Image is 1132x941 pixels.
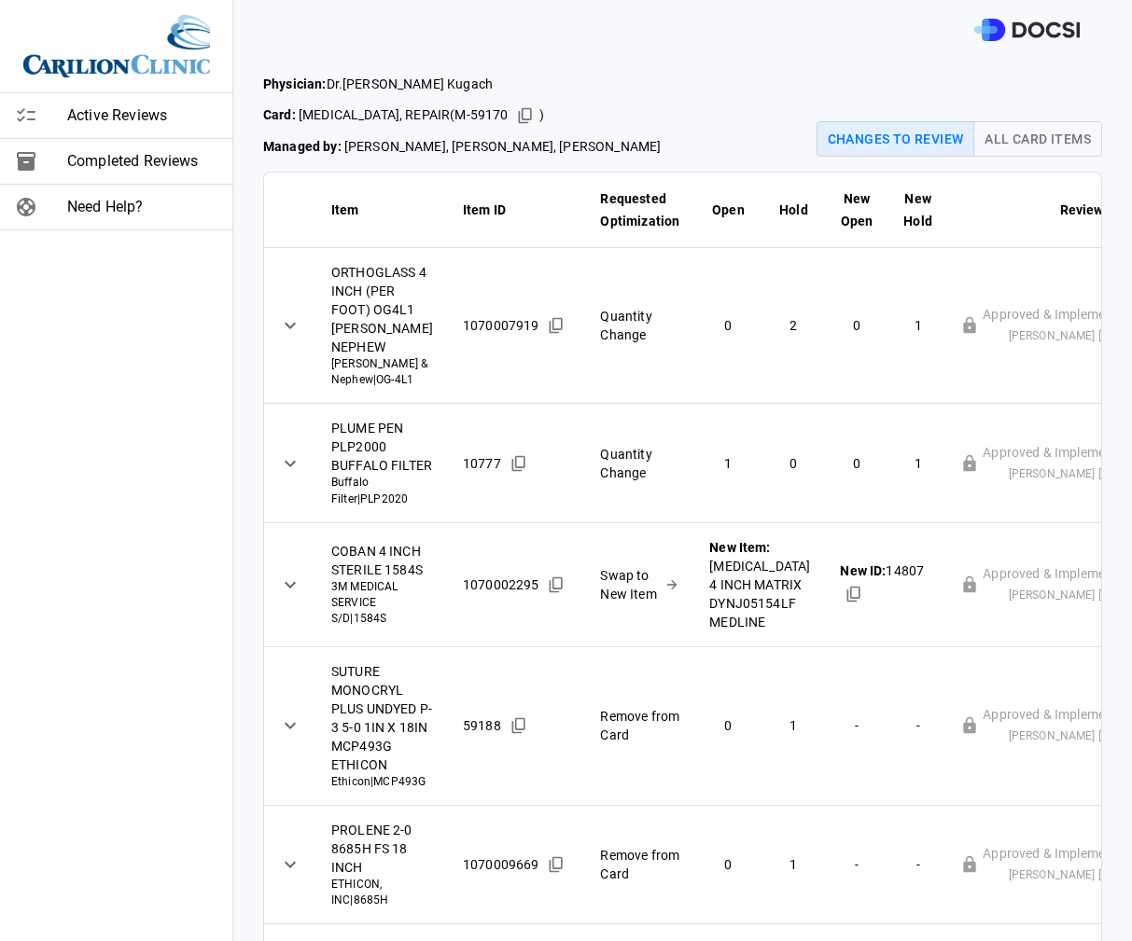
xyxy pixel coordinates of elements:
span: [PERSON_NAME] [DATE] [1009,865,1132,886]
td: 1 [762,806,825,924]
button: Copied! [505,712,533,740]
td: - [825,806,887,924]
span: [PERSON_NAME] & Nephew | OG-4L1 [331,356,433,388]
span: 1070009669 [463,855,539,874]
span: Active Reviews [67,104,217,127]
span: Completed Reviews [67,150,217,173]
button: Copied! [542,571,570,599]
span: 14807 [840,563,924,578]
span: [MEDICAL_DATA], REPAIR ( M-59170 ) [263,102,661,130]
span: [PERSON_NAME] [DATE] [1009,585,1132,606]
td: Remove from Card [585,806,694,924]
td: 0 [762,404,825,522]
td: 1 [888,404,947,522]
td: - [825,646,887,805]
span: Ethicon | MCP493G [331,774,433,790]
strong: New Open [841,191,873,228]
div: Swap to New Item [600,566,679,603]
button: Copied! [542,311,570,339]
td: 2 [762,248,825,404]
button: Copied! [511,102,539,130]
button: Copied! [840,580,868,608]
strong: New Hold [903,191,932,228]
td: 1 [762,646,825,805]
span: PROLENE 2-0 8685H FS 18 INCH [331,821,433,877]
td: - [888,806,947,924]
span: Approved & Implemented [983,843,1131,865]
strong: New ID: [840,563,886,578]
img: Site Logo [23,15,210,77]
span: [PERSON_NAME], [PERSON_NAME], [PERSON_NAME] [263,137,661,157]
td: 1 [888,248,947,404]
td: 0 [825,248,887,404]
strong: Hold [779,202,808,217]
strong: Managed by: [263,139,342,154]
td: 0 [694,646,762,805]
img: DOCSI Logo [974,19,1080,42]
span: Need Help? [67,196,217,218]
td: Quantity Change [585,404,694,522]
td: 1 [694,404,762,522]
td: Quantity Change [585,248,694,404]
span: 3M MEDICAL SERVICE S/D | 1584S [331,579,433,627]
strong: Item [331,202,359,217]
span: [MEDICAL_DATA] 4 INCH MATRIX DYNJ05154LF MEDLINE [709,540,810,630]
span: ETHICON, INC | 8685H [331,877,433,908]
td: Remove from Card [585,646,694,805]
button: Copied! [505,450,533,477]
button: All Card Items [973,121,1102,157]
span: Approved & Implemented [983,304,1131,325]
span: Approved & Implemented [983,442,1131,464]
span: ORTHOGLASS 4 INCH (PER FOOT) OG4L1 [PERSON_NAME] NEPHEW [331,263,433,356]
span: 1070002295 [463,575,539,594]
td: - [888,646,947,805]
td: 0 [694,806,762,924]
span: COBAN 4 INCH STERILE 1584S [331,542,433,579]
span: Approved & Implemented [983,563,1131,585]
strong: New Item: [709,540,770,555]
button: Copied! [542,851,570,879]
td: 0 [825,404,887,522]
span: Buffalo Filter | PLP2020 [331,475,433,506]
span: [PERSON_NAME] [DATE] [1009,325,1132,347]
button: Changes to Review [817,121,975,157]
strong: Item ID [463,202,506,217]
span: SUTURE MONOCRYL PLUS UNDYED P-3 5-0 1IN X 18IN MCP493G ETHICON [331,662,433,774]
span: [PERSON_NAME] [DATE] [1009,726,1132,747]
span: PLUME PEN PLP2000 BUFFALO FILTER [331,419,433,475]
span: 59188 [463,716,501,735]
strong: Requested Optimization [600,191,679,228]
span: Approved & Implemented [983,704,1131,726]
span: 10777 [463,454,501,473]
span: [PERSON_NAME] [DATE] [1009,464,1132,485]
span: 1070007919 [463,316,539,335]
strong: Card: [263,107,296,122]
strong: Physician: [263,76,327,91]
span: Dr. [PERSON_NAME] Kugach [263,75,661,94]
strong: Open [712,202,745,217]
td: 0 [694,248,762,404]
